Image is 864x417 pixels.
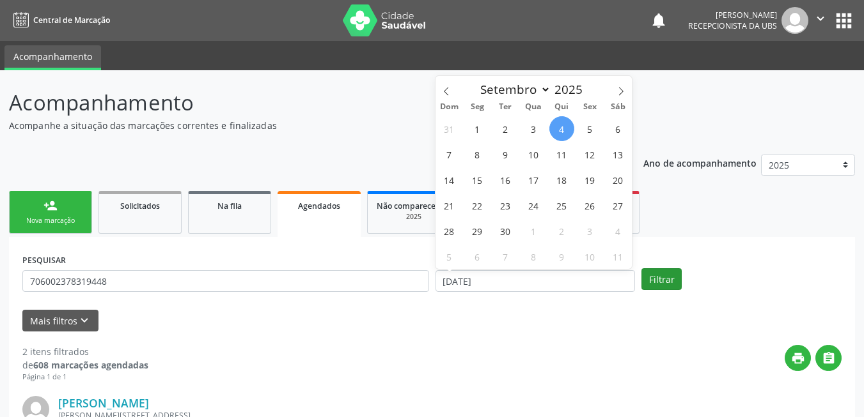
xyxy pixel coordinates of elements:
span: Ter [491,103,519,111]
i:  [822,351,836,365]
span: Outubro 3, 2025 [577,218,602,243]
div: person_add [43,199,58,213]
img: img [782,7,808,34]
button:  [815,345,842,371]
span: Outubro 6, 2025 [465,244,490,269]
strong: 608 marcações agendadas [33,359,148,371]
span: Setembro 9, 2025 [493,142,518,167]
a: [PERSON_NAME] [58,396,149,410]
span: Outubro 10, 2025 [577,244,602,269]
span: Setembro 5, 2025 [577,116,602,141]
span: Setembro 8, 2025 [465,142,490,167]
button: apps [833,10,855,32]
span: Setembro 17, 2025 [521,167,546,192]
div: [PERSON_NAME] [688,10,777,20]
input: Nome, CNS [22,270,429,292]
button:  [808,7,833,34]
span: Agendados [298,201,340,211]
span: Setembro 30, 2025 [493,218,518,243]
span: Setembro 1, 2025 [465,116,490,141]
span: Outubro 7, 2025 [493,244,518,269]
span: Setembro 18, 2025 [549,167,574,192]
span: Setembro 27, 2025 [606,193,631,218]
span: Setembro 15, 2025 [465,167,490,192]
span: Setembro 7, 2025 [437,142,462,167]
span: Central de Marcação [33,15,110,26]
i:  [813,11,828,26]
span: Setembro 28, 2025 [437,218,462,243]
button: print [785,345,811,371]
span: Setembro 14, 2025 [437,167,462,192]
span: Setembro 12, 2025 [577,142,602,167]
span: Setembro 24, 2025 [521,193,546,218]
span: Setembro 4, 2025 [549,116,574,141]
span: Qui [547,103,576,111]
p: Acompanhamento [9,87,601,119]
a: Central de Marcação [9,10,110,31]
span: Setembro 10, 2025 [521,142,546,167]
span: Setembro 2, 2025 [493,116,518,141]
span: Setembro 3, 2025 [521,116,546,141]
span: Outubro 5, 2025 [437,244,462,269]
span: Na fila [217,201,242,211]
a: Acompanhamento [4,45,101,70]
div: 2025 [377,212,451,222]
div: Página 1 de 1 [22,372,148,383]
button: Filtrar [641,268,682,290]
label: PESQUISAR [22,250,66,270]
span: Não compareceram [377,201,451,211]
i: print [791,351,805,365]
span: Outubro 9, 2025 [549,244,574,269]
span: Setembro 19, 2025 [577,167,602,192]
span: Recepcionista da UBS [688,20,777,31]
span: Sáb [604,103,632,111]
span: Setembro 26, 2025 [577,193,602,218]
div: Nova marcação [19,216,82,225]
select: Month [475,80,551,98]
span: Outubro 8, 2025 [521,244,546,269]
span: Setembro 6, 2025 [606,116,631,141]
span: Setembro 13, 2025 [606,142,631,167]
span: Outubro 11, 2025 [606,244,631,269]
span: Seg [463,103,491,111]
span: Sex [576,103,604,111]
input: Selecione um intervalo [436,270,636,292]
span: Outubro 4, 2025 [606,218,631,243]
span: Setembro 22, 2025 [465,193,490,218]
span: Dom [436,103,464,111]
span: Setembro 20, 2025 [606,167,631,192]
span: Setembro 21, 2025 [437,193,462,218]
i: keyboard_arrow_down [77,314,91,328]
p: Acompanhe a situação das marcações correntes e finalizadas [9,119,601,132]
button: Mais filtroskeyboard_arrow_down [22,310,98,332]
span: Outubro 1, 2025 [521,218,546,243]
span: Setembro 25, 2025 [549,193,574,218]
div: de [22,358,148,372]
span: Setembro 23, 2025 [493,193,518,218]
span: Outubro 2, 2025 [549,218,574,243]
input: Year [551,81,593,98]
span: Setembro 11, 2025 [549,142,574,167]
button: notifications [650,11,668,29]
span: Agosto 31, 2025 [437,116,462,141]
span: Solicitados [120,201,160,211]
span: Setembro 29, 2025 [465,218,490,243]
div: 2 itens filtrados [22,345,148,358]
span: Qua [519,103,547,111]
p: Ano de acompanhamento [643,155,757,171]
span: Setembro 16, 2025 [493,167,518,192]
